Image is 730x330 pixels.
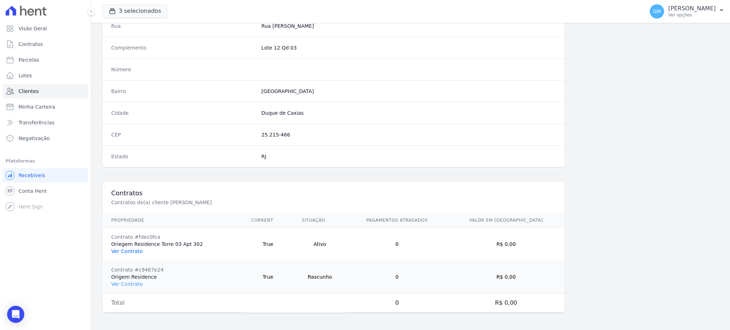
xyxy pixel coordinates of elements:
p: Contratos do(a) cliente [PERSON_NAME] [111,199,351,206]
a: Clientes [3,84,88,98]
td: Ativo [293,228,346,261]
span: Transferências [19,119,55,126]
dd: Lote 12 Qd 03 [261,44,556,51]
dt: Complemento [111,44,256,51]
span: Contratos [19,41,43,48]
td: True [243,261,293,294]
button: 3 selecionados [103,4,167,18]
a: Conta Hent [3,184,88,198]
dd: Duque de Caxias [261,109,556,117]
dt: CEP [111,131,256,138]
span: Lotes [19,72,32,79]
dt: Rua [111,22,256,30]
td: 0 [346,228,447,261]
td: 0 [346,261,447,294]
td: Oriegem Residence Torre 03 Apt 302 [103,228,243,261]
p: Ver opções [668,12,716,18]
th: Situação [293,213,346,228]
h3: Contratos [111,189,556,197]
th: Pagamentos Atrasados [346,213,447,228]
td: Total [103,294,243,313]
dd: RJ [261,153,556,160]
td: True [243,228,293,261]
td: Rascunho [293,261,346,294]
a: Ver Contrato [111,281,143,287]
a: Transferências [3,115,88,130]
a: Parcelas [3,53,88,67]
span: Minha Carteira [19,103,55,110]
a: Ver Contrato [111,248,143,254]
td: Origem Residence [103,261,243,294]
td: R$ 0,00 [448,228,565,261]
dt: Estado [111,153,256,160]
a: Minha Carteira [3,100,88,114]
td: R$ 0,00 [448,261,565,294]
dt: Bairro [111,88,256,95]
div: Plataformas [6,157,85,165]
span: Conta Hent [19,187,47,195]
button: GM [PERSON_NAME] Ver opções [644,1,730,21]
td: 0 [346,294,447,313]
span: GM [653,9,661,14]
th: Propriedade [103,213,243,228]
span: Clientes [19,88,38,95]
p: [PERSON_NAME] [668,5,716,12]
a: Negativação [3,131,88,145]
span: Negativação [19,135,50,142]
span: Recebíveis [19,172,45,179]
div: Contrato #c9467e24 [111,266,234,273]
a: Contratos [3,37,88,51]
th: Valor em [GEOGRAPHIC_DATA] [448,213,565,228]
dt: Número [111,66,256,73]
div: Open Intercom Messenger [7,306,24,323]
div: Contrato #fdec0fca [111,233,234,241]
dd: 25.215-466 [261,131,556,138]
span: Parcelas [19,56,39,63]
a: Visão Geral [3,21,88,36]
a: Lotes [3,68,88,83]
dt: Cidade [111,109,256,117]
th: Current [243,213,293,228]
span: Visão Geral [19,25,47,32]
dd: Rua [PERSON_NAME] [261,22,556,30]
a: Recebíveis [3,168,88,182]
td: R$ 0,00 [448,294,565,313]
dd: [GEOGRAPHIC_DATA] [261,88,556,95]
